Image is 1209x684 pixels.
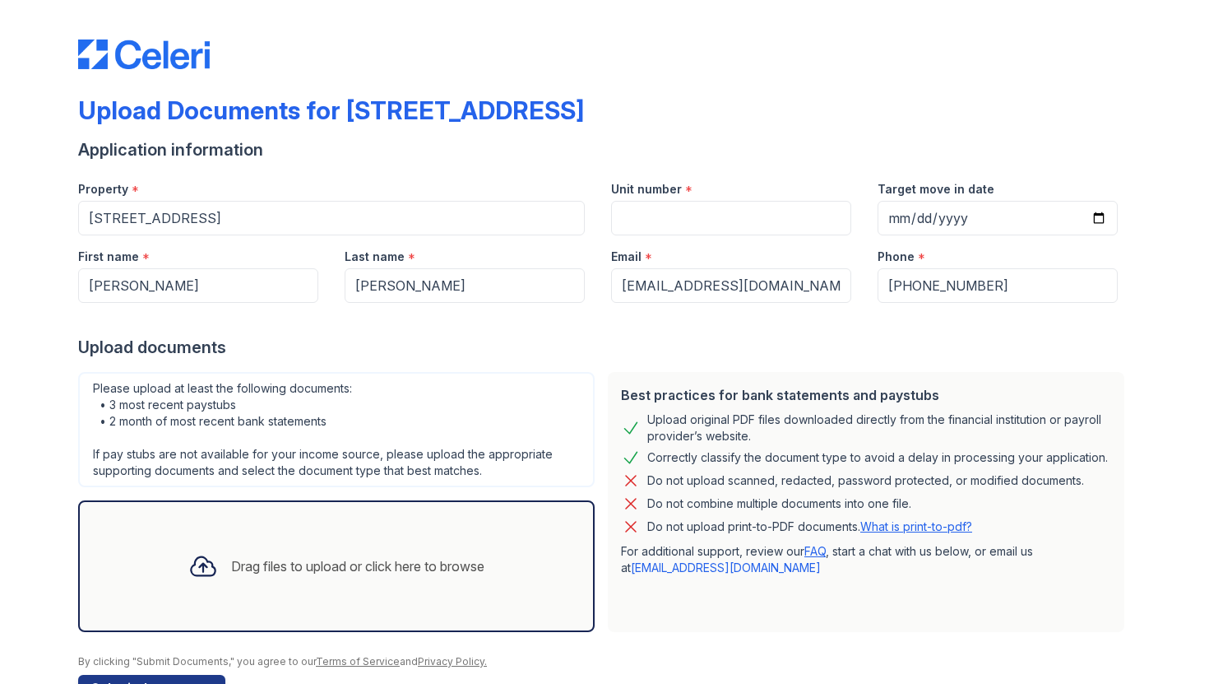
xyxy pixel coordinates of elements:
a: Terms of Service [316,655,400,668]
div: Drag files to upload or click here to browse [231,556,484,576]
div: Correctly classify the document type to avoid a delay in processing your application. [647,448,1108,468]
div: Upload Documents for [STREET_ADDRESS] [78,95,584,125]
div: Upload original PDF files downloaded directly from the financial institution or payroll provider’... [647,412,1111,444]
a: Privacy Policy. [418,655,487,668]
label: Email [611,249,642,265]
a: [EMAIL_ADDRESS][DOMAIN_NAME] [631,561,821,575]
div: By clicking "Submit Documents," you agree to our and [78,655,1131,668]
div: Application information [78,138,1131,161]
div: Please upload at least the following documents: • 3 most recent paystubs • 2 month of most recent... [78,372,595,487]
a: FAQ [804,544,826,558]
div: Do not combine multiple documents into one file. [647,494,911,514]
label: Target move in date [878,181,994,198]
label: Last name [345,249,405,265]
label: First name [78,249,139,265]
div: Best practices for bank statements and paystubs [621,385,1111,405]
label: Property [78,181,128,198]
label: Phone [878,249,915,265]
label: Unit number [611,181,682,198]
p: For additional support, review our , start a chat with us below, or email us at [621,543,1111,576]
a: What is print-to-pdf? [860,519,972,533]
p: Do not upload print-to-PDF documents. [647,519,972,535]
img: CE_Logo_Blue-a8612792a0a2168367f1c8372b55b34899dd931a85d93a1a3d3e32e68fde9ad4.png [78,40,210,69]
div: Upload documents [78,336,1131,359]
div: Do not upload scanned, redacted, password protected, or modified documents. [647,471,1084,491]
